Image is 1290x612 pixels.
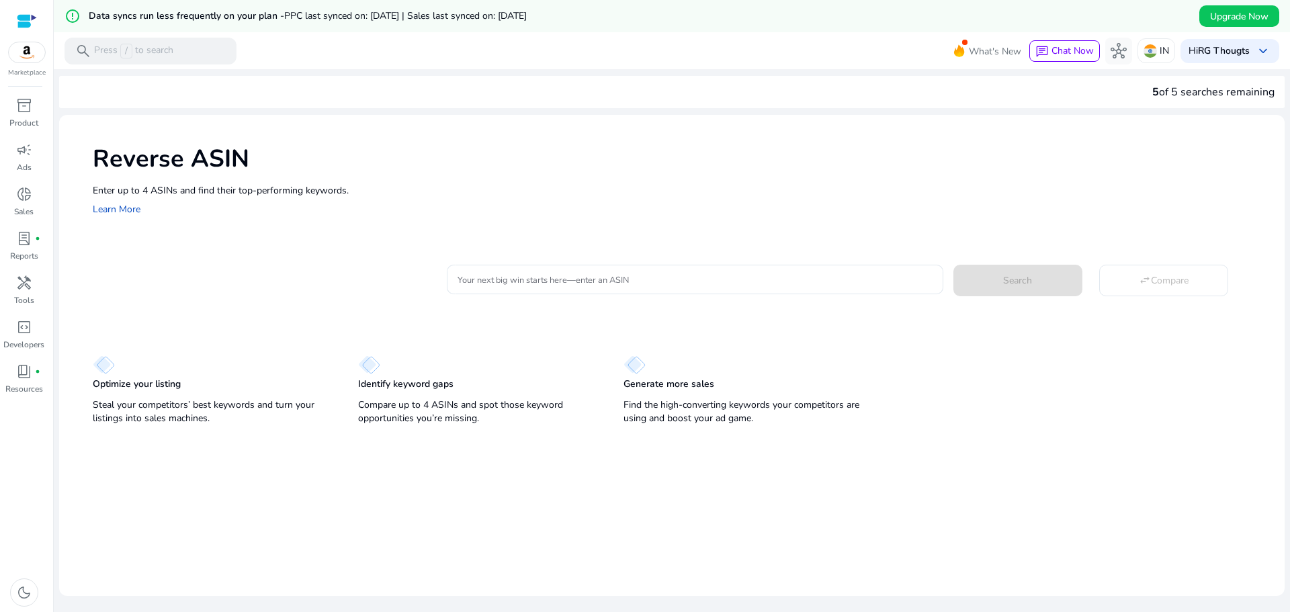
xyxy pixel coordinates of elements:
[358,398,597,425] p: Compare up to 4 ASINs and spot those keyword opportunities you’re missing.
[1144,44,1157,58] img: in.svg
[93,355,115,374] img: diamond.svg
[93,183,1271,198] p: Enter up to 4 ASINs and find their top-performing keywords.
[9,117,38,129] p: Product
[35,236,40,241] span: fiber_manual_record
[1198,44,1250,57] b: RG Thougts
[1160,39,1169,62] p: IN
[93,144,1271,173] h1: Reverse ASIN
[623,355,646,374] img: diamond.svg
[35,369,40,374] span: fiber_manual_record
[284,9,527,22] span: PPC last synced on: [DATE] | Sales last synced on: [DATE]
[120,44,132,58] span: /
[1152,84,1275,100] div: of 5 searches remaining
[8,68,46,78] p: Marketplace
[1255,43,1271,59] span: keyboard_arrow_down
[16,363,32,380] span: book_4
[358,355,380,374] img: diamond.svg
[969,40,1021,63] span: What's New
[1029,40,1100,62] button: chatChat Now
[64,8,81,24] mat-icon: error_outline
[623,378,714,391] p: Generate more sales
[16,97,32,114] span: inventory_2
[1152,85,1159,99] span: 5
[1210,9,1268,24] span: Upgrade Now
[14,294,34,306] p: Tools
[5,383,43,395] p: Resources
[16,275,32,291] span: handyman
[16,142,32,158] span: campaign
[16,584,32,601] span: dark_mode
[3,339,44,351] p: Developers
[1051,44,1094,57] span: Chat Now
[16,230,32,247] span: lab_profile
[89,11,527,22] h5: Data syncs run less frequently on your plan -
[1111,43,1127,59] span: hub
[14,206,34,218] p: Sales
[10,250,38,262] p: Reports
[1105,38,1132,64] button: hub
[94,44,173,58] p: Press to search
[93,203,140,216] a: Learn More
[93,398,331,425] p: Steal your competitors’ best keywords and turn your listings into sales machines.
[75,43,91,59] span: search
[16,186,32,202] span: donut_small
[16,319,32,335] span: code_blocks
[1189,46,1250,56] p: Hi
[623,398,862,425] p: Find the high-converting keywords your competitors are using and boost your ad game.
[358,378,454,391] p: Identify keyword gaps
[1035,45,1049,58] span: chat
[17,161,32,173] p: Ads
[1199,5,1279,27] button: Upgrade Now
[93,378,181,391] p: Optimize your listing
[9,42,45,62] img: amazon.svg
